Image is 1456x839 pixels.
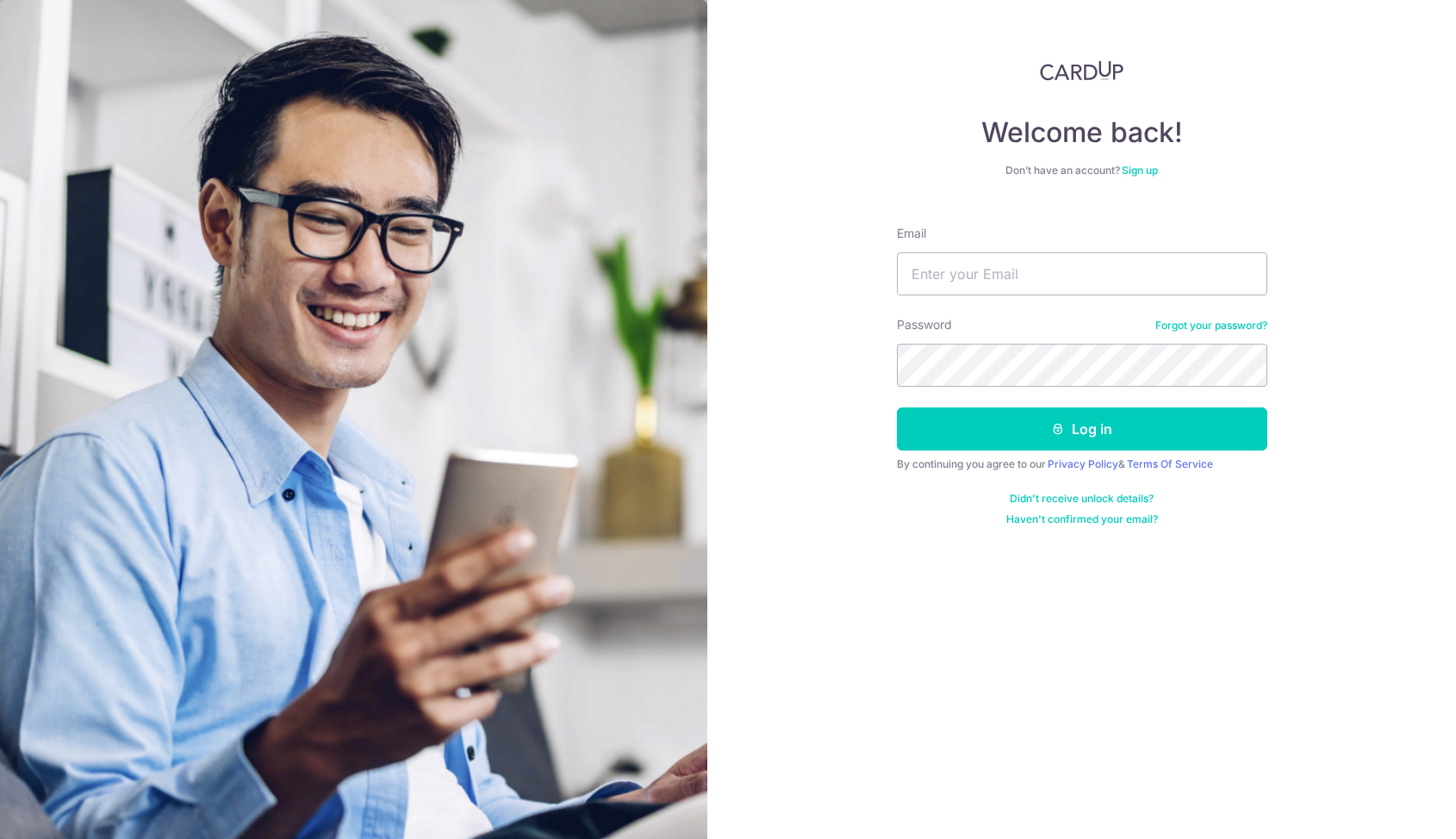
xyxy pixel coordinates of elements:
[1155,319,1267,332] a: Forgot your password?
[897,457,1267,471] div: By continuing you agree to our &
[1040,60,1124,81] img: CardUp Logo
[1122,164,1158,177] a: Sign up
[1010,492,1154,506] a: Didn't receive unlock details?
[1048,457,1118,470] a: Privacy Policy
[897,225,926,242] label: Email
[897,407,1267,451] button: Log in
[897,316,952,333] label: Password
[1006,513,1158,526] a: Haven't confirmed your email?
[897,115,1267,150] h4: Welcome back!
[897,252,1267,295] input: Enter your Email
[1127,457,1213,470] a: Terms Of Service
[897,164,1267,177] div: Don’t have an account?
